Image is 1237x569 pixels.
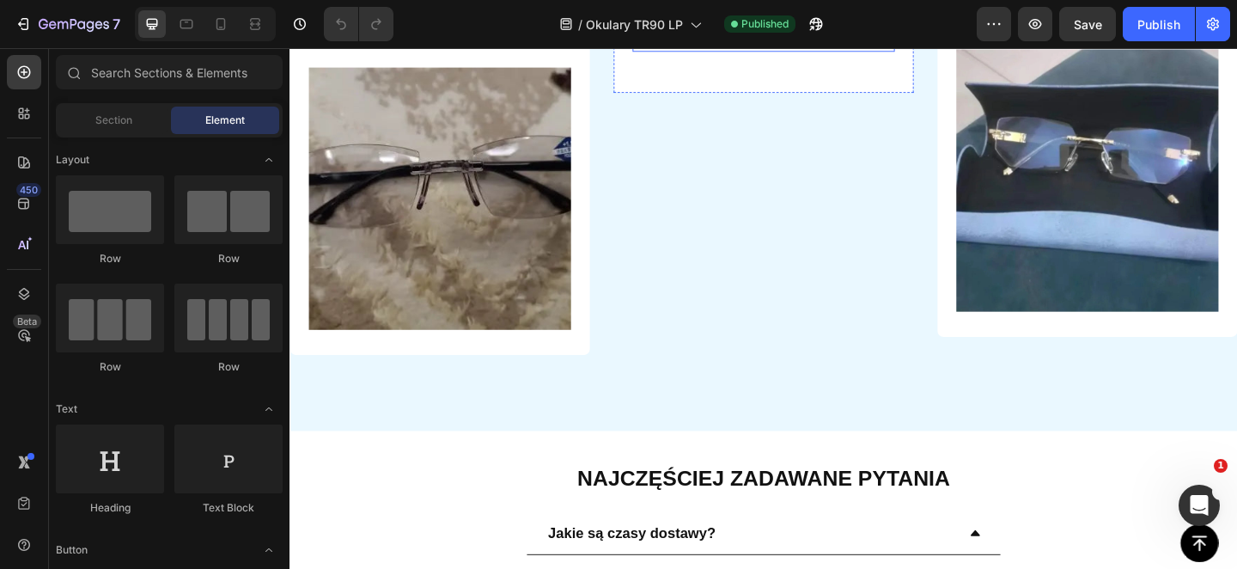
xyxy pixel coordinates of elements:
[56,542,88,558] span: Button
[1179,485,1220,526] iframe: Intercom live chat
[56,251,164,266] div: Row
[289,48,1237,569] iframe: Design area
[174,359,283,375] div: Row
[741,16,789,32] span: Published
[13,315,41,328] div: Beta
[725,2,1010,287] img: gempages_570884905450341248-3a79ef21-8670-4c4e-909b-dc62e8dd8398.webp
[1214,459,1228,473] span: 1
[56,55,283,89] input: Search Sections & Elements
[255,146,283,174] span: Toggle open
[7,7,128,41] button: 7
[1123,7,1195,41] button: Publish
[16,183,41,197] div: 450
[174,251,283,266] div: Row
[578,15,582,34] span: /
[313,456,718,481] strong: NAJCZĘŚCIEJ ZADAWANE PYTANIA
[255,536,283,564] span: Toggle open
[95,113,132,128] span: Section
[1074,17,1102,32] span: Save
[205,113,245,128] span: Element
[324,7,393,41] div: Undo/Redo
[56,152,89,168] span: Layout
[56,401,77,417] span: Text
[113,14,120,34] p: 7
[56,359,164,375] div: Row
[1137,15,1180,34] div: Publish
[586,15,683,34] span: Okulary TR90 LP
[56,500,164,516] div: Heading
[255,395,283,423] span: Toggle open
[174,500,283,516] div: Text Block
[1059,7,1116,41] button: Save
